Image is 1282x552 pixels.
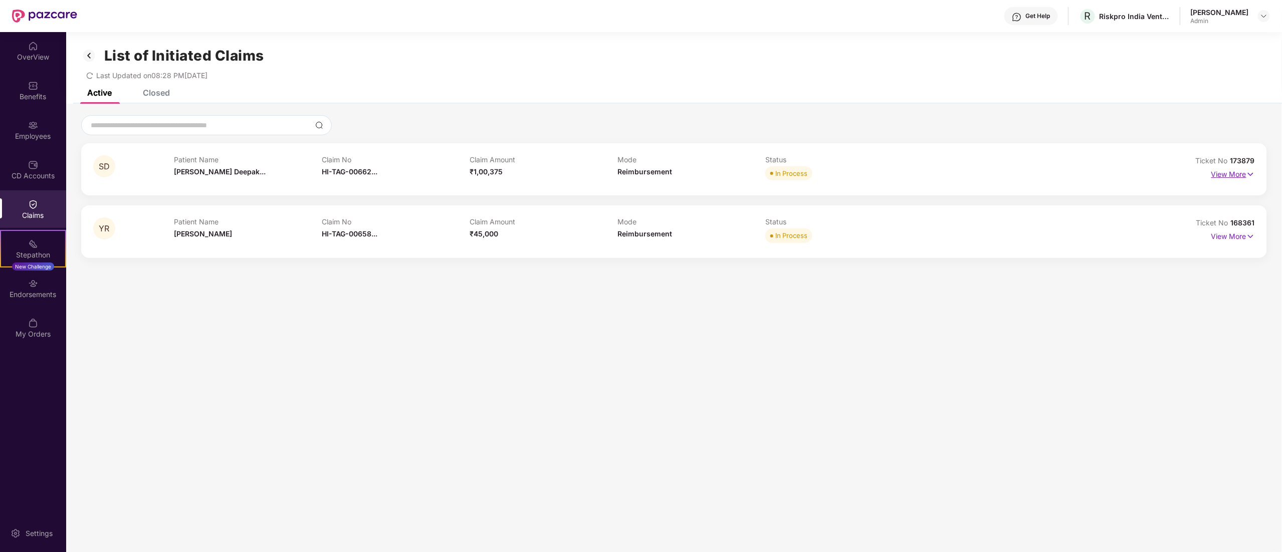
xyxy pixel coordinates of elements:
[99,162,110,171] span: SD
[1191,8,1249,17] div: [PERSON_NAME]
[174,217,322,226] p: Patient Name
[765,217,913,226] p: Status
[1211,228,1255,242] p: View More
[1100,12,1170,21] div: Riskpro India Ventures Private Limited
[617,229,672,238] span: Reimbursement
[28,160,38,170] img: svg+xml;base64,PHN2ZyBpZD0iQ0RfQWNjb3VudHMiIGRhdGEtbmFtZT0iQ0QgQWNjb3VudHMiIHhtbG5zPSJodHRwOi8vd3...
[12,10,77,23] img: New Pazcare Logo
[322,229,377,238] span: HI-TAG-00658...
[1012,12,1022,22] img: svg+xml;base64,PHN2ZyBpZD0iSGVscC0zMngzMiIgeG1sbnM9Imh0dHA6Ly93d3cudzMub3JnLzIwMDAvc3ZnIiB3aWR0aD...
[617,217,765,226] p: Mode
[28,199,38,209] img: svg+xml;base64,PHN2ZyBpZD0iQ2xhaW0iIHhtbG5zPSJodHRwOi8vd3d3LnczLm9yZy8yMDAwL3N2ZyIgd2lkdGg9IjIwIi...
[617,167,672,176] span: Reimbursement
[23,528,56,538] div: Settings
[1,250,65,260] div: Stepathon
[1085,10,1091,22] span: R
[143,88,170,98] div: Closed
[96,71,207,80] span: Last Updated on 08:28 PM[DATE]
[775,230,807,240] div: In Process
[470,217,617,226] p: Claim Amount
[1246,169,1255,180] img: svg+xml;base64,PHN2ZyB4bWxucz0iaHR0cDovL3d3dy53My5vcmcvMjAwMC9zdmciIHdpZHRoPSIxNyIgaGVpZ2h0PSIxNy...
[11,528,21,538] img: svg+xml;base64,PHN2ZyBpZD0iU2V0dGluZy0yMHgyMCIgeG1sbnM9Imh0dHA6Ly93d3cudzMub3JnLzIwMDAvc3ZnIiB3aW...
[1246,231,1255,242] img: svg+xml;base64,PHN2ZyB4bWxucz0iaHR0cDovL3d3dy53My5vcmcvMjAwMC9zdmciIHdpZHRoPSIxNyIgaGVpZ2h0PSIxNy...
[81,47,97,64] img: svg+xml;base64,PHN2ZyB3aWR0aD0iMzIiIGhlaWdodD0iMzIiIHZpZXdCb3g9IjAgMCAzMiAzMiIgZmlsbD0ibm9uZSIgeG...
[1230,156,1255,165] span: 173879
[28,120,38,130] img: svg+xml;base64,PHN2ZyBpZD0iRW1wbG95ZWVzIiB4bWxucz0iaHR0cDovL3d3dy53My5vcmcvMjAwMC9zdmciIHdpZHRoPS...
[1211,166,1255,180] p: View More
[470,229,498,238] span: ₹45,000
[322,167,377,176] span: HI-TAG-00662...
[28,239,38,249] img: svg+xml;base64,PHN2ZyB4bWxucz0iaHR0cDovL3d3dy53My5vcmcvMjAwMC9zdmciIHdpZHRoPSIyMSIgaGVpZ2h0PSIyMC...
[28,318,38,328] img: svg+xml;base64,PHN2ZyBpZD0iTXlfT3JkZXJzIiBkYXRhLW5hbWU9Ik15IE9yZGVycyIgeG1sbnM9Imh0dHA6Ly93d3cudz...
[617,155,765,164] p: Mode
[322,155,470,164] p: Claim No
[174,167,266,176] span: [PERSON_NAME] Deepak...
[1231,218,1255,227] span: 168361
[1260,12,1268,20] img: svg+xml;base64,PHN2ZyBpZD0iRHJvcGRvd24tMzJ4MzIiIHhtbG5zPSJodHRwOi8vd3d3LnczLm9yZy8yMDAwL3N2ZyIgd2...
[174,229,232,238] span: [PERSON_NAME]
[174,155,322,164] p: Patient Name
[1196,218,1231,227] span: Ticket No
[1026,12,1050,20] div: Get Help
[28,81,38,91] img: svg+xml;base64,PHN2ZyBpZD0iQmVuZWZpdHMiIHhtbG5zPSJodHRwOi8vd3d3LnczLm9yZy8yMDAwL3N2ZyIgd2lkdGg9Ij...
[28,279,38,289] img: svg+xml;base64,PHN2ZyBpZD0iRW5kb3JzZW1lbnRzIiB4bWxucz0iaHR0cDovL3d3dy53My5vcmcvMjAwMC9zdmciIHdpZH...
[765,155,913,164] p: Status
[104,47,264,64] h1: List of Initiated Claims
[470,155,617,164] p: Claim Amount
[470,167,503,176] span: ₹1,00,375
[28,41,38,51] img: svg+xml;base64,PHN2ZyBpZD0iSG9tZSIgeG1sbnM9Imh0dHA6Ly93d3cudzMub3JnLzIwMDAvc3ZnIiB3aWR0aD0iMjAiIG...
[87,88,112,98] div: Active
[1196,156,1230,165] span: Ticket No
[315,121,323,129] img: svg+xml;base64,PHN2ZyBpZD0iU2VhcmNoLTMyeDMyIiB4bWxucz0iaHR0cDovL3d3dy53My5vcmcvMjAwMC9zdmciIHdpZH...
[322,217,470,226] p: Claim No
[1191,17,1249,25] div: Admin
[99,224,110,233] span: YR
[775,168,807,178] div: In Process
[86,71,93,80] span: redo
[12,262,54,270] div: New Challenge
